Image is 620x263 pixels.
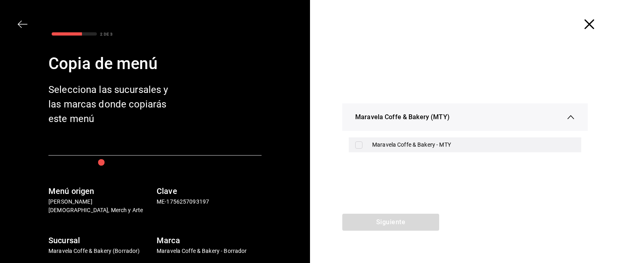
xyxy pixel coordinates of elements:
p: Maravela Coffe & Bakery (Borrador) [48,247,153,255]
div: Maravela Coffe & Bakery - MTY [372,141,575,149]
span: Maravela Coffe & Bakery (MTY) [355,112,450,122]
p: ME-1756257093197 [157,198,262,206]
h6: Clave [157,185,262,198]
h6: Marca [157,234,262,247]
h6: Sucursal [48,234,153,247]
p: Maravela Coffe & Bakery - Borrador [157,247,262,255]
h6: Menú origen [48,185,153,198]
p: [PERSON_NAME][DEMOGRAPHIC_DATA], Merch y Arte [48,198,153,215]
div: 2 DE 3 [100,31,113,37]
div: Copia de menú [48,52,262,76]
div: Selecciona las sucursales y las marcas donde copiarás este menú [48,82,178,126]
